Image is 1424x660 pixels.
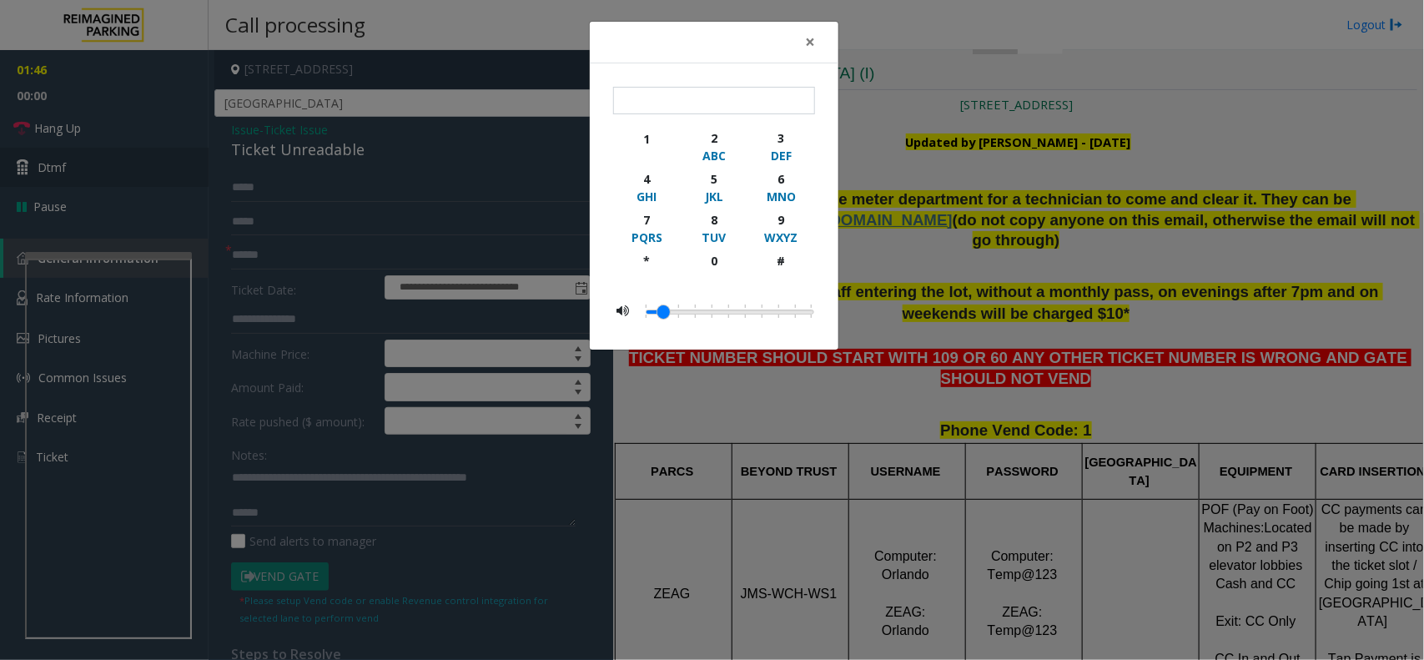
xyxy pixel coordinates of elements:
[754,300,771,322] li: 0.35
[691,170,737,188] div: 5
[646,300,654,322] li: 0
[758,211,804,229] div: 9
[804,300,812,322] li: 0.5
[613,126,681,167] button: 1
[747,126,815,167] button: 3DEF
[657,305,670,319] a: Drag
[691,147,737,164] div: ABC
[613,167,681,208] button: 4GHI
[691,211,737,229] div: 8
[758,147,804,164] div: DEF
[613,208,681,249] button: 7PQRS
[721,300,737,322] li: 0.25
[654,300,671,322] li: 0.05
[758,229,804,246] div: WXYZ
[680,208,747,249] button: 8TUV
[747,167,815,208] button: 6MNO
[624,188,670,205] div: GHI
[737,300,754,322] li: 0.3
[624,229,670,246] div: PQRS
[687,300,704,322] li: 0.15
[787,300,804,322] li: 0.45
[758,188,804,205] div: MNO
[680,167,747,208] button: 5JKL
[747,208,815,249] button: 9WXYZ
[805,30,815,53] span: ×
[624,170,670,188] div: 4
[691,252,737,270] div: 0
[624,211,670,229] div: 7
[758,252,804,270] div: #
[691,188,737,205] div: JKL
[691,129,737,147] div: 2
[680,249,747,288] button: 0
[793,22,827,63] button: Close
[771,300,787,322] li: 0.4
[704,300,721,322] li: 0.2
[671,300,687,322] li: 0.1
[758,170,804,188] div: 6
[680,126,747,167] button: 2ABC
[758,129,804,147] div: 3
[691,229,737,246] div: TUV
[747,249,815,288] button: #
[624,130,670,148] div: 1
